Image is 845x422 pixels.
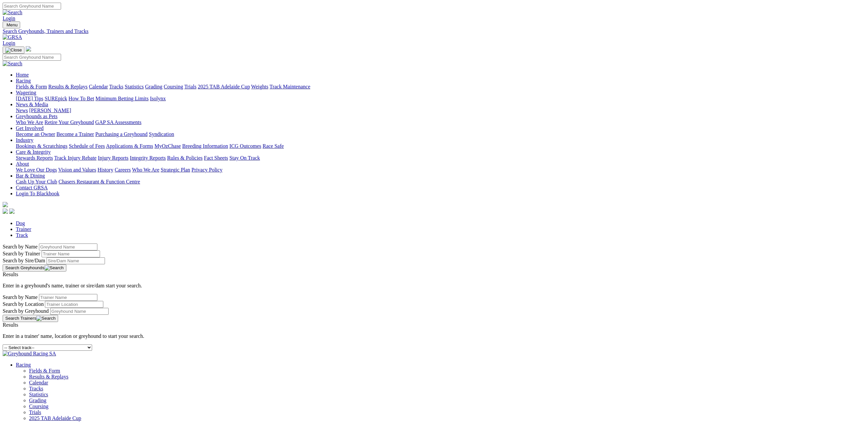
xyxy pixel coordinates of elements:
[39,294,97,301] input: Search by Trainer Name
[3,301,44,307] label: Search by Location
[3,333,842,339] p: Enter in a trainer' name, location or greyhound to start your search.
[48,84,87,89] a: Results & Replays
[29,415,81,421] a: 2025 TAB Adelaide Cup
[29,392,48,397] a: Statistics
[3,322,842,328] div: Results
[145,84,162,89] a: Grading
[56,131,94,137] a: Become a Trainer
[16,143,67,149] a: Bookings & Scratchings
[16,131,842,137] div: Get Involved
[130,155,166,161] a: Integrity Reports
[16,173,45,179] a: Bar & Dining
[251,84,268,89] a: Weights
[95,96,149,101] a: Minimum Betting Limits
[16,226,31,232] a: Trainer
[125,84,144,89] a: Statistics
[16,119,842,125] div: Greyhounds as Pets
[29,398,46,403] a: Grading
[3,202,8,207] img: logo-grsa-white.png
[167,155,203,161] a: Rules & Policies
[3,244,38,249] label: Search by Name
[16,161,29,167] a: About
[106,143,153,149] a: Applications & Forms
[69,96,94,101] a: How To Bet
[97,167,113,173] a: History
[3,3,61,10] input: Search
[3,283,842,289] p: Enter in a greyhound's name, trainer or sire/dam start your search.
[3,21,20,28] button: Toggle navigation
[16,102,48,107] a: News & Media
[150,96,166,101] a: Isolynx
[58,167,96,173] a: Vision and Values
[3,10,22,16] img: Search
[5,48,22,53] img: Close
[3,251,40,256] label: Search by Trainer
[16,143,842,149] div: Industry
[3,28,842,34] a: Search Greyhounds, Trainers and Tracks
[16,108,28,113] a: News
[42,250,100,257] input: Search by Trainer name
[115,167,131,173] a: Careers
[50,308,109,315] input: Search by Greyhound Name
[3,61,22,67] img: Search
[154,143,181,149] a: MyOzChase
[89,84,108,89] a: Calendar
[29,108,71,113] a: [PERSON_NAME]
[184,84,196,89] a: Trials
[16,232,28,238] a: Track
[161,167,190,173] a: Strategic Plan
[45,265,64,271] img: Search
[26,46,31,51] img: logo-grsa-white.png
[149,131,174,137] a: Syndication
[16,125,44,131] a: Get Involved
[29,368,60,373] a: Fields & Form
[98,155,128,161] a: Injury Reports
[16,72,29,78] a: Home
[3,16,15,21] a: Login
[45,96,67,101] a: SUREpick
[262,143,284,149] a: Race Safe
[3,54,61,61] input: Search
[3,315,58,322] button: Search Trainers
[29,386,43,391] a: Tracks
[198,84,250,89] a: 2025 TAB Adelaide Cup
[45,119,94,125] a: Retire Your Greyhound
[47,257,105,264] input: Search by Sire/Dam name
[16,167,842,173] div: About
[182,143,228,149] a: Breeding Information
[3,264,66,272] button: Search Greyhounds
[29,404,49,409] a: Coursing
[3,34,22,40] img: GRSA
[16,155,842,161] div: Care & Integrity
[16,90,36,95] a: Wagering
[229,155,260,161] a: Stay On Track
[204,155,228,161] a: Fact Sheets
[16,191,59,196] a: Login To Blackbook
[69,143,105,149] a: Schedule of Fees
[16,131,55,137] a: Become an Owner
[3,40,15,46] a: Login
[39,243,97,250] input: Search by Greyhound name
[3,272,842,277] div: Results
[16,84,47,89] a: Fields & Form
[29,409,41,415] a: Trials
[16,179,57,184] a: Cash Up Your Club
[95,119,142,125] a: GAP SA Assessments
[16,155,53,161] a: Stewards Reports
[16,78,31,83] a: Racing
[270,84,310,89] a: Track Maintenance
[7,22,17,27] span: Menu
[45,301,103,308] input: Search by Trainer Location
[95,131,148,137] a: Purchasing a Greyhound
[54,155,96,161] a: Track Injury Rebate
[16,220,25,226] a: Dog
[191,167,222,173] a: Privacy Policy
[3,294,38,300] label: Search by Name
[3,209,8,214] img: facebook.svg
[3,351,56,357] img: Greyhound Racing SA
[109,84,123,89] a: Tracks
[3,308,49,314] label: Search by Greyhound
[29,380,48,385] a: Calendar
[3,258,45,263] label: Search by Sire/Dam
